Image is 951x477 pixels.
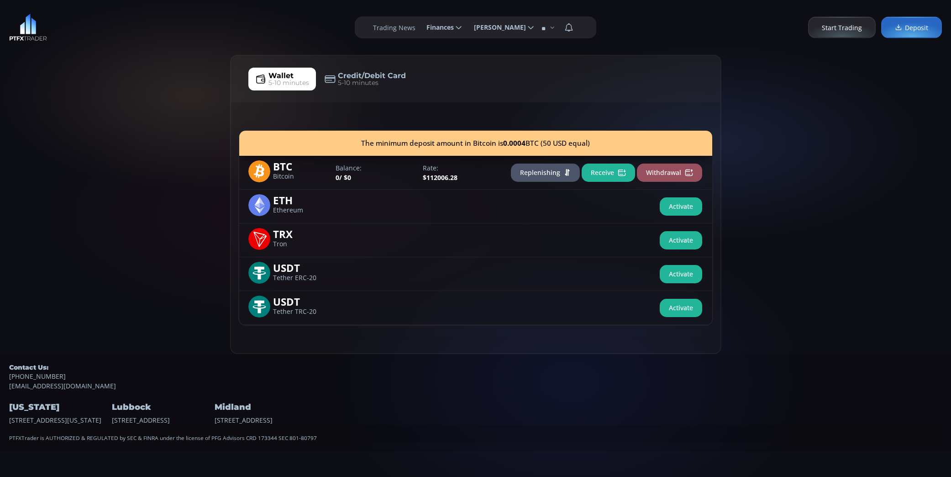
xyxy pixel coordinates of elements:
img: LOGO [9,14,47,41]
b: 0.0004 [503,138,525,148]
a: Start Trading [808,17,876,38]
span: Ethereum [273,207,329,213]
label: Balance: [336,163,414,173]
button: Activate [660,231,702,249]
button: Activate [660,197,702,216]
span: 5-10 minutes [268,78,309,88]
h4: [US_STATE] [9,400,110,415]
h5: Contact Us: [9,363,942,371]
span: / $0 [339,173,351,182]
span: 5-10 minutes [338,78,378,88]
div: [EMAIL_ADDRESS][DOMAIN_NAME] [9,363,942,391]
div: 0 [331,163,418,182]
span: Tron [273,241,329,247]
span: Wallet [268,70,294,81]
span: USDT [273,262,329,272]
button: Activate [660,299,702,317]
div: $112006.28 [418,163,505,182]
button: Withdrawal [637,164,702,182]
div: [STREET_ADDRESS][US_STATE] [9,391,110,424]
h4: Lubbock [112,400,212,415]
button: Replenishing [511,164,580,182]
a: Deposit [881,17,942,38]
h4: Midland [215,400,315,415]
span: Tether ERC-20 [273,275,329,281]
span: Bitcoin [273,174,329,180]
span: [PERSON_NAME] [468,18,526,37]
a: Credit/Debit Card5-10 minutes [318,68,413,90]
div: [STREET_ADDRESS] [112,391,212,424]
span: BTC [273,160,329,171]
label: Rate: [423,163,501,173]
span: Start Trading [822,23,862,32]
div: [STREET_ADDRESS] [215,391,315,424]
span: Tether TRC-20 [273,309,329,315]
div: PTFXTrader is AUTHORIZED & REGULATED by SEC & FINRA under the license of PFG Advisors CRD 173344 ... [9,425,942,442]
span: Credit/Debit Card [338,70,406,81]
div: The minimum deposit amount in Bitcoin is BTC (50 USD equal) [239,131,712,156]
span: Finances [420,18,454,37]
button: Activate [660,265,702,283]
span: TRX [273,228,329,238]
a: [PHONE_NUMBER] [9,371,942,381]
span: Deposit [895,23,928,32]
span: USDT [273,296,329,306]
a: Wallet5-10 minutes [248,68,316,90]
span: ETH [273,194,329,205]
button: Receive [582,164,635,182]
label: Trading News [373,23,415,32]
